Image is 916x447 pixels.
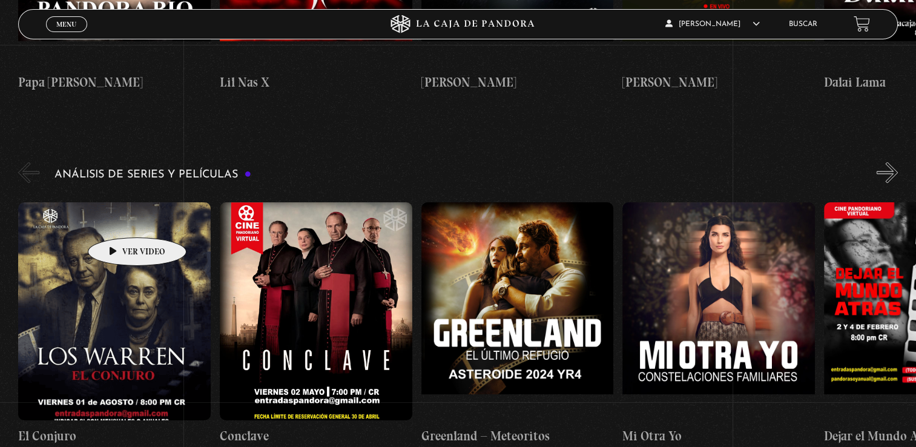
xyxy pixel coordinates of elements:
[54,168,251,180] h3: Análisis de series y películas
[622,426,815,445] h4: Mi Otra Yo
[220,73,412,92] h4: Lil Nas X
[622,73,815,92] h4: [PERSON_NAME]
[18,426,211,445] h4: El Conjuro
[877,162,898,183] button: Next
[18,73,211,92] h4: Papa [PERSON_NAME]
[789,21,817,28] a: Buscar
[665,21,760,28] span: [PERSON_NAME]
[421,73,614,92] h4: [PERSON_NAME]
[854,16,870,32] a: View your shopping cart
[52,31,81,39] span: Cerrar
[220,426,412,445] h4: Conclave
[421,426,614,445] h4: Greenland – Meteoritos
[56,21,76,28] span: Menu
[18,162,39,183] button: Previous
